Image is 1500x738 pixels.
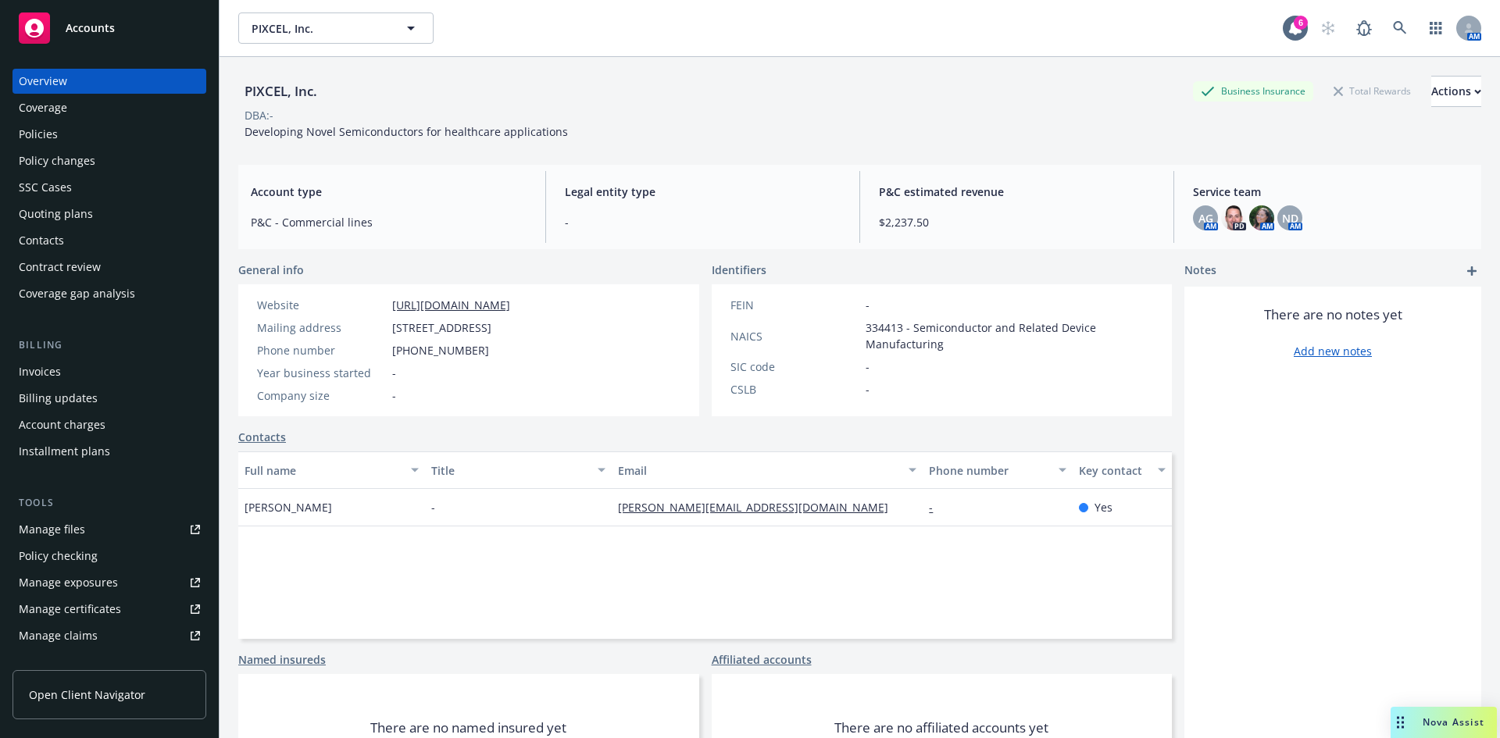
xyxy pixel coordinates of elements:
button: Full name [238,451,425,489]
a: [PERSON_NAME][EMAIL_ADDRESS][DOMAIN_NAME] [618,500,901,515]
span: $2,237.50 [879,214,1155,230]
a: Start snowing [1312,12,1344,44]
button: Email [612,451,923,489]
a: Billing updates [12,386,206,411]
a: Manage exposures [12,570,206,595]
div: Company size [257,387,386,404]
div: Manage certificates [19,597,121,622]
span: - [866,297,870,313]
a: Switch app [1420,12,1452,44]
span: There are no notes yet [1264,305,1402,324]
span: - [392,387,396,404]
a: Contacts [12,228,206,253]
div: DBA: - [245,107,273,123]
a: Add new notes [1294,343,1372,359]
div: Invoices [19,359,61,384]
div: Contacts [19,228,64,253]
a: Report a Bug [1348,12,1380,44]
div: Business Insurance [1193,81,1313,101]
a: Search [1384,12,1416,44]
span: Identifiers [712,262,766,278]
div: FEIN [730,297,859,313]
div: SIC code [730,358,859,375]
div: Full name [245,462,402,479]
a: Installment plans [12,439,206,464]
span: Nova Assist [1423,715,1484,729]
div: Policy checking [19,544,98,569]
span: There are no affiliated accounts yet [834,718,1048,737]
a: Contract review [12,255,206,280]
div: Billing [12,337,206,353]
span: Developing Novel Semiconductors for healthcare applications [245,124,568,139]
button: Key contact [1073,451,1172,489]
a: Coverage gap analysis [12,281,206,306]
div: Phone number [257,342,386,358]
a: SSC Cases [12,175,206,200]
span: P&C - Commercial lines [251,214,527,230]
div: 6 [1294,16,1308,30]
div: Contract review [19,255,101,280]
a: Overview [12,69,206,94]
a: [URL][DOMAIN_NAME] [392,298,510,312]
span: AG [1198,210,1213,226]
div: Website [257,297,386,313]
button: Title [425,451,612,489]
div: Phone number [929,462,1048,479]
div: Policy changes [19,148,95,173]
button: Actions [1431,76,1481,107]
a: Quoting plans [12,201,206,226]
div: Coverage gap analysis [19,281,135,306]
div: SSC Cases [19,175,72,200]
span: 334413 - Semiconductor and Related Device Manufacturing [866,319,1154,352]
a: Coverage [12,95,206,120]
div: Manage exposures [19,570,118,595]
a: - [929,500,945,515]
div: Tools [12,495,206,511]
a: Named insureds [238,651,326,668]
span: General info [238,262,304,278]
span: - [392,365,396,381]
a: Manage claims [12,623,206,648]
span: Legal entity type [565,184,841,200]
a: Affiliated accounts [712,651,812,668]
div: Quoting plans [19,201,93,226]
span: - [431,499,435,515]
div: Overview [19,69,67,94]
div: Manage files [19,517,85,542]
span: P&C estimated revenue [879,184,1155,200]
span: ND [1282,210,1298,226]
div: CSLB [730,381,859,398]
a: Manage BORs [12,650,206,675]
span: - [565,214,841,230]
span: [PHONE_NUMBER] [392,342,489,358]
button: Phone number [923,451,1072,489]
span: Open Client Navigator [29,686,145,703]
div: Actions [1431,77,1481,106]
a: Policy checking [12,544,206,569]
span: - [866,381,870,398]
div: Billing updates [19,386,98,411]
a: add [1462,262,1481,280]
a: Manage certificates [12,597,206,622]
a: Invoices [12,359,206,384]
button: PIXCEL, Inc. [238,12,434,44]
span: - [866,358,870,375]
div: Drag to move [1391,707,1410,738]
img: photo [1249,205,1274,230]
div: PIXCEL, Inc. [238,81,323,102]
div: Account charges [19,412,105,437]
a: Manage files [12,517,206,542]
div: Manage BORs [19,650,92,675]
div: Coverage [19,95,67,120]
span: Account type [251,184,527,200]
div: Installment plans [19,439,110,464]
div: Email [618,462,899,479]
div: Key contact [1079,462,1148,479]
img: photo [1221,205,1246,230]
span: Accounts [66,22,115,34]
span: [PERSON_NAME] [245,499,332,515]
span: PIXCEL, Inc. [252,20,387,37]
span: There are no named insured yet [370,718,566,737]
a: Accounts [12,6,206,50]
